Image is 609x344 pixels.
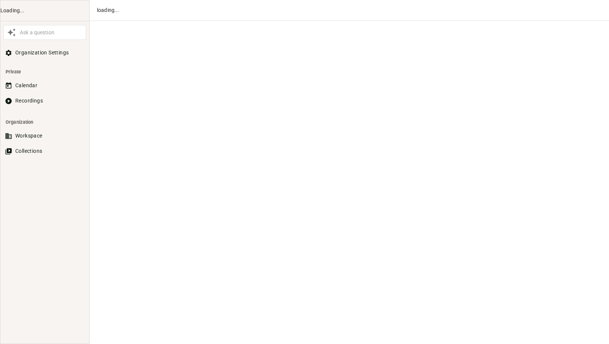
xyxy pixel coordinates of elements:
[3,94,86,108] button: Recordings
[3,129,86,143] button: Workspace
[3,79,86,92] button: Calendar
[97,6,598,14] div: loading...
[3,115,86,129] li: Organization
[3,144,86,158] button: Collections
[0,7,89,15] div: Loading...
[18,29,84,37] div: Ask a question
[5,26,18,39] button: Awesile Icon
[3,65,86,79] li: Private
[3,46,86,60] button: Organization Settings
